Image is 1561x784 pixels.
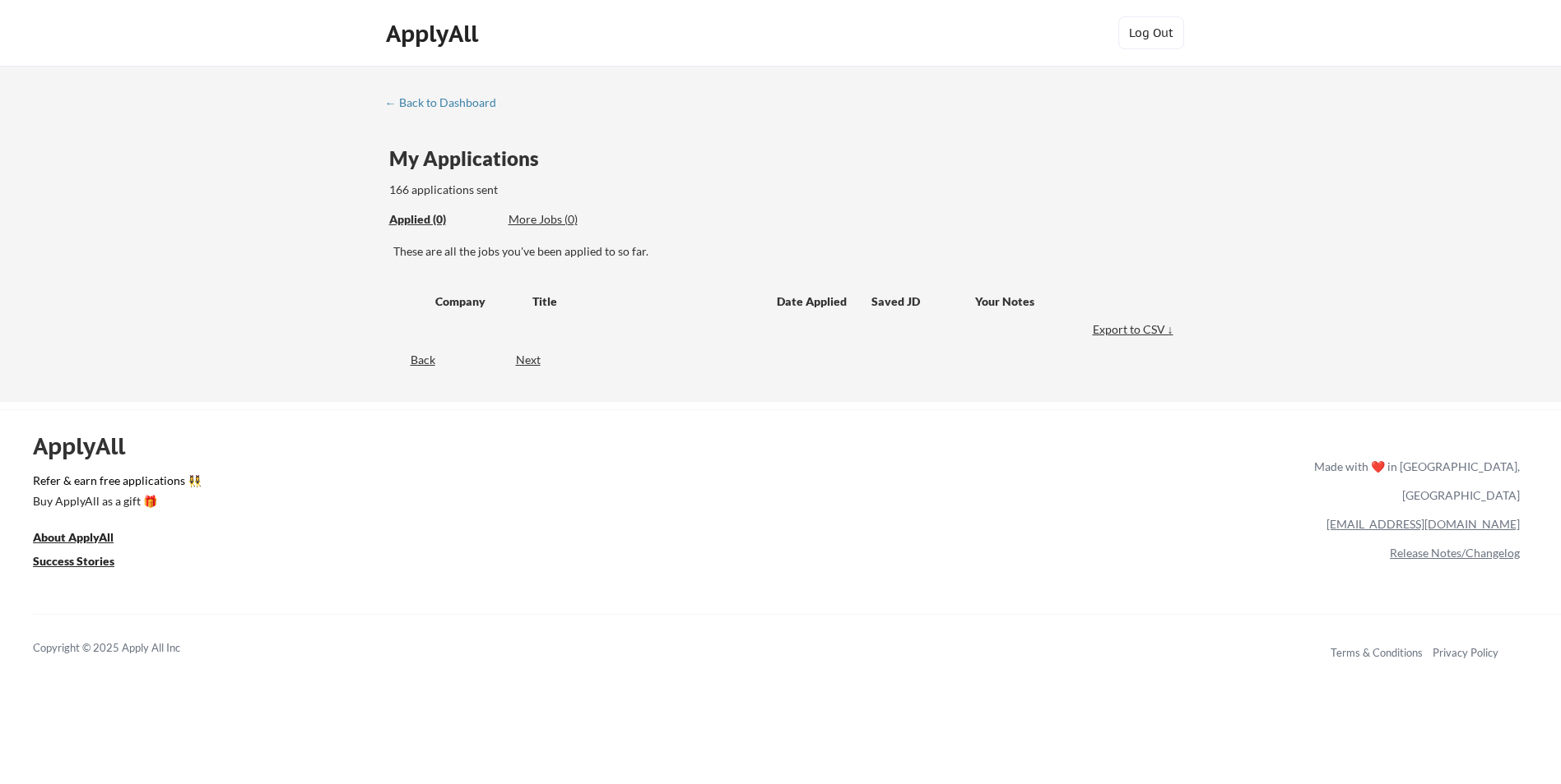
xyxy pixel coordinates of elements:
[1390,546,1520,560] a: Release Notes/Changelog
[389,149,552,168] div: My Applications
[871,286,975,316] div: Saved JD
[393,243,1178,260] div: These are all the jobs you've been applied to so far.
[33,554,114,568] u: Success Stories
[385,97,509,108] div: ← Back to Dashboard
[33,640,222,657] div: Copyright © 2025 Apply All Inc
[386,20,483,48] div: ApplyAll
[1308,452,1520,510] div: Made with ❤️ in [GEOGRAPHIC_DATA], [GEOGRAPHIC_DATA]
[1433,646,1498,659] a: Privacy Policy
[777,293,849,310] div: Date Applied
[389,182,708,198] div: 166 applications sent
[389,211,496,228] div: Applied (0)
[385,96,509,113] a: ← Back to Dashboard
[1093,321,1178,338] div: Export to CSV ↓
[33,528,137,549] a: About ApplyAll
[33,492,197,513] a: Buy ApplyAll as a gift 🎁
[975,293,1163,310] div: Your Notes
[1118,16,1184,49] button: Log Out
[33,530,114,544] u: About ApplyAll
[509,211,630,228] div: More Jobs (0)
[1331,646,1423,659] a: Terms & Conditions
[33,475,970,492] a: Refer & earn free applications 👯‍♀️
[509,211,630,228] div: These are job applications we think you'd be a good fit for, but couldn't apply you to automatica...
[33,552,137,573] a: Success Stories
[1326,517,1520,531] a: [EMAIL_ADDRESS][DOMAIN_NAME]
[435,293,518,310] div: Company
[33,496,197,507] div: Buy ApplyAll as a gift 🎁
[532,293,761,310] div: Title
[516,352,560,368] div: Next
[385,352,435,368] div: Back
[33,432,144,460] div: ApplyAll
[389,211,496,228] div: These are all the jobs you've been applied to so far.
